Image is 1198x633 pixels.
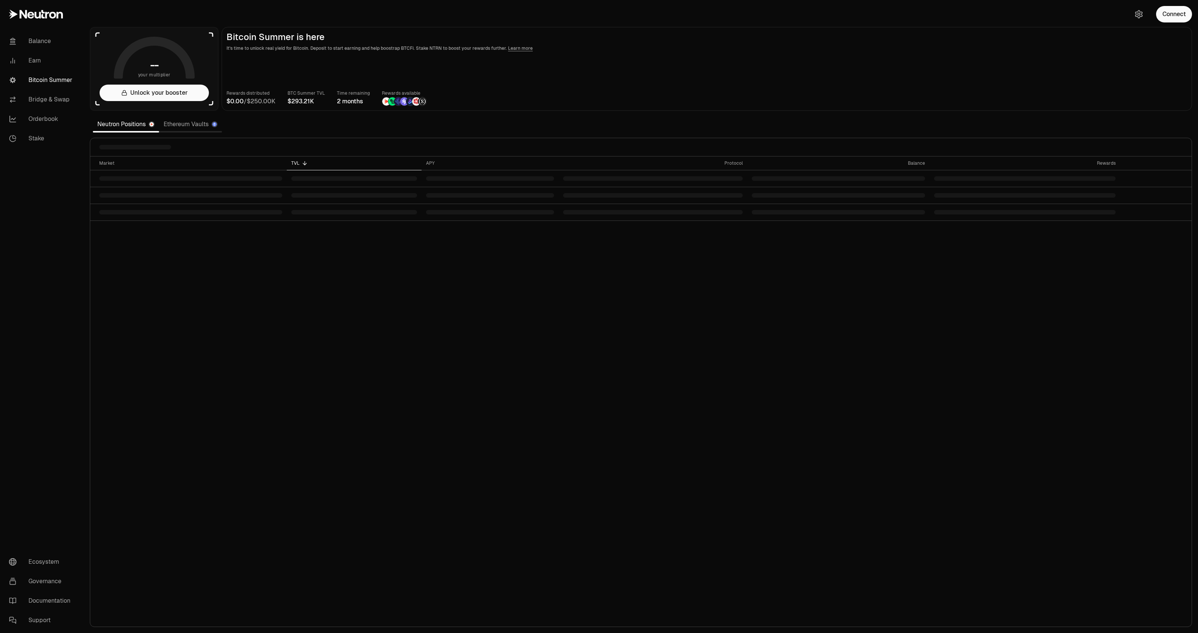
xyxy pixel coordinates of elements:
[752,160,925,166] div: Balance
[159,117,222,132] a: Ethereum Vaults
[226,45,1187,52] p: It's time to unlock real yield for Bitcoin. Deposit to start earning and help boostrap BTCFi. Sta...
[99,160,282,166] div: Market
[406,97,414,106] img: Bedrock Diamonds
[412,97,420,106] img: Mars Fragments
[934,160,1116,166] div: Rewards
[150,59,159,71] h1: --
[3,70,81,90] a: Bitcoin Summer
[337,97,370,106] div: 2 months
[226,32,1187,42] h2: Bitcoin Summer is here
[3,51,81,70] a: Earn
[100,85,209,101] button: Unlock your booster
[3,611,81,630] a: Support
[3,90,81,109] a: Bridge & Swap
[426,160,554,166] div: APY
[291,160,417,166] div: TVL
[3,31,81,51] a: Balance
[400,97,408,106] img: Solv Points
[3,572,81,591] a: Governance
[382,89,427,97] p: Rewards available
[563,160,743,166] div: Protocol
[3,552,81,572] a: Ecosystem
[382,97,390,106] img: NTRN
[149,122,154,127] img: Neutron Logo
[418,97,426,106] img: Structured Points
[138,71,171,79] span: your multiplier
[93,117,159,132] a: Neutron Positions
[288,89,325,97] p: BTC Summer TVL
[3,109,81,129] a: Orderbook
[508,45,533,51] a: Learn more
[226,97,276,106] div: /
[388,97,396,106] img: Lombard Lux
[394,97,402,106] img: EtherFi Points
[226,89,276,97] p: Rewards distributed
[3,591,81,611] a: Documentation
[1156,6,1192,22] button: Connect
[3,129,81,148] a: Stake
[337,89,370,97] p: Time remaining
[212,122,217,127] img: Ethereum Logo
